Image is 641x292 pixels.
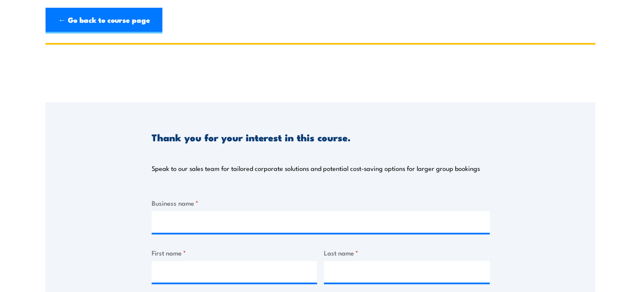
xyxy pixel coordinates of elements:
[324,248,490,258] label: Last name
[152,248,317,258] label: First name
[46,8,162,33] a: ← Go back to course page
[152,132,351,142] h3: Thank you for your interest in this course.
[152,198,490,208] label: Business name
[152,164,480,173] p: Speak to our sales team for tailored corporate solutions and potential cost-saving options for la...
